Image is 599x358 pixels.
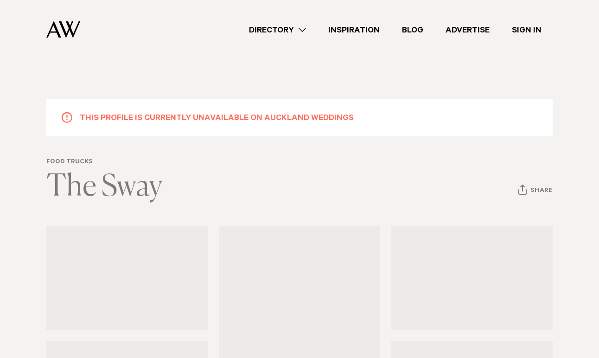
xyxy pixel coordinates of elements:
a: Blog [391,24,434,36]
a: Inspiration [317,24,391,36]
a: Advertise [434,24,501,36]
a: Directory [238,24,317,36]
h5: This profile is currently unavailable on Auckland Weddings [80,111,354,123]
a: Sign In [501,24,553,36]
img: Auckland Weddings Logo [46,21,80,38]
